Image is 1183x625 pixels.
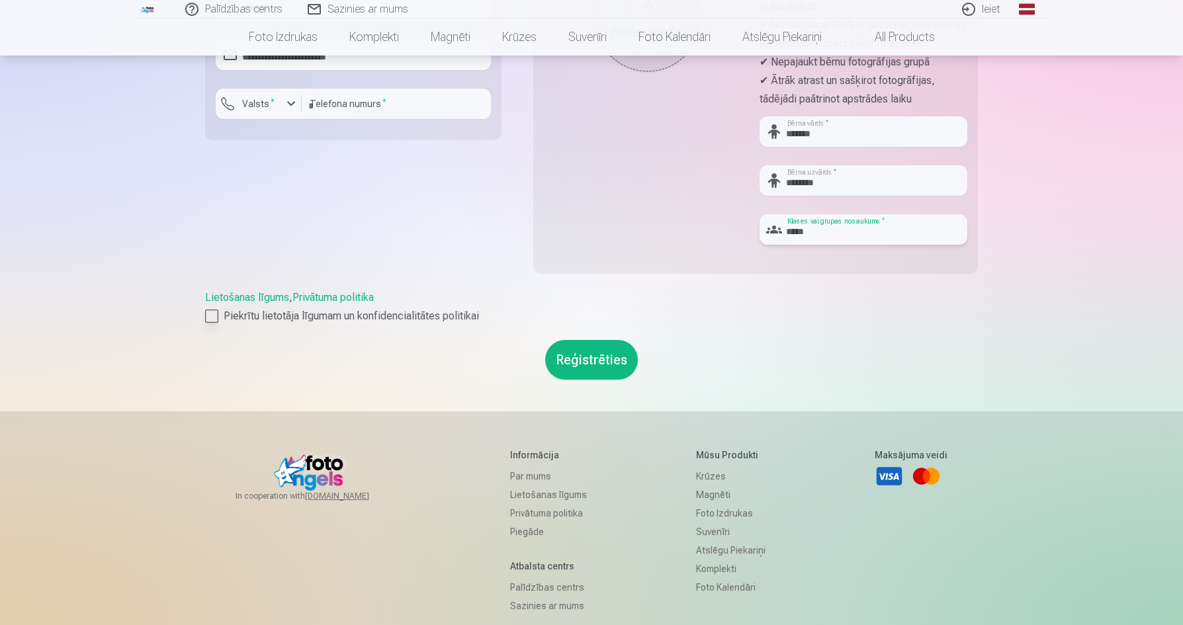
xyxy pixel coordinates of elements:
[292,291,374,304] a: Privātuma politika
[486,19,552,56] a: Krūzes
[510,597,587,615] a: Sazinies ar mums
[510,467,587,485] a: Par mums
[552,19,623,56] a: Suvenīri
[216,89,302,119] button: Valsts*
[415,19,486,56] a: Magnēti
[237,97,280,110] label: Valsts
[510,485,587,504] a: Lietošanas līgums
[510,560,587,573] h5: Atbalsta centrs
[333,19,415,56] a: Komplekti
[545,340,638,380] button: Reģistrēties
[696,485,766,504] a: Magnēti
[696,504,766,522] a: Foto izdrukas
[233,19,333,56] a: Foto izdrukas
[205,291,289,304] a: Lietošanas līgums
[696,522,766,541] a: Suvenīri
[236,491,401,501] span: In cooperation with
[912,462,941,491] a: Mastercard
[305,491,401,501] a: [DOMAIN_NAME]
[623,19,726,56] a: Foto kalendāri
[726,19,838,56] a: Atslēgu piekariņi
[510,522,587,541] a: Piegāde
[760,53,967,71] p: ✔ Nepajaukt bērnu fotogrāfijas grupā
[696,541,766,560] a: Atslēgu piekariņi
[696,578,766,597] a: Foto kalendāri
[696,467,766,485] a: Krūzes
[510,578,587,597] a: Palīdzības centrs
[760,71,967,108] p: ✔ Ātrāk atrast un sašķirot fotogrāfijas, tādējādi paātrinot apstrādes laiku
[205,290,978,324] div: ,
[510,504,587,522] a: Privātuma politika
[510,448,587,462] h5: Informācija
[875,462,904,491] a: Visa
[140,5,155,13] img: /fa1
[696,560,766,578] a: Komplekti
[205,308,978,324] label: Piekrītu lietotāja līgumam un konfidencialitātes politikai
[875,448,947,462] h5: Maksājuma veidi
[838,19,951,56] a: All products
[696,448,766,462] h5: Mūsu produkti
